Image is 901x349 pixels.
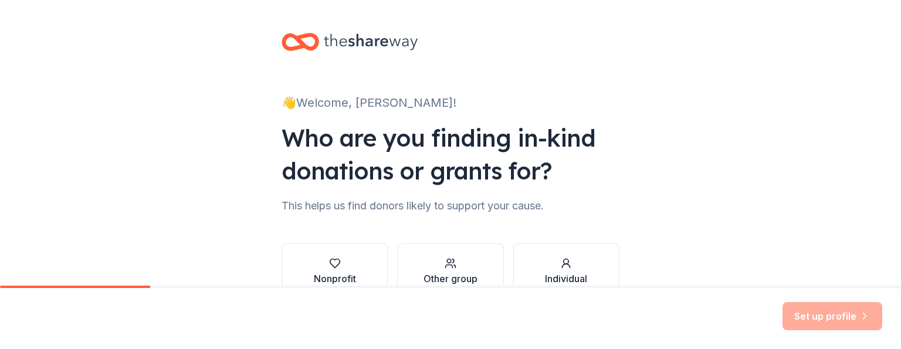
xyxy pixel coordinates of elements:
div: Who are you finding in-kind donations or grants for? [282,121,619,187]
button: Individual [513,243,619,300]
div: Other group [424,272,477,286]
div: 👋 Welcome, [PERSON_NAME]! [282,93,619,112]
div: Nonprofit [314,272,356,286]
div: This helps us find donors likely to support your cause. [282,196,619,215]
div: Individual [545,272,587,286]
button: Other group [397,243,503,300]
button: Nonprofit [282,243,388,300]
